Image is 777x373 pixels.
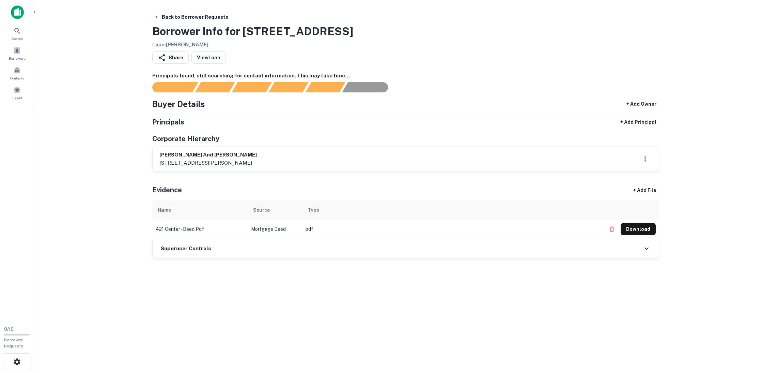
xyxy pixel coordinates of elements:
[621,223,656,235] button: Download
[12,36,23,41] span: Search
[152,134,219,144] h5: Corporate Hierarchy
[152,220,248,239] td: 421 center - deed.pdf
[152,117,184,127] h5: Principals
[159,159,257,167] p: [STREET_ADDRESS][PERSON_NAME]
[621,184,669,196] div: + Add File
[342,82,396,92] div: AI fulfillment process complete.
[12,95,22,101] span: Saved
[11,5,24,19] img: capitalize-icon.png
[9,56,25,61] span: Borrowers
[152,23,353,40] h3: Borrower Info for [STREET_ADDRESS]
[624,98,659,110] button: + Add Owner
[248,200,302,220] th: Source
[195,82,235,92] div: Your request is received and processing...
[305,82,345,92] div: Principals found, still searching for contact information. This may take time...
[152,200,248,220] th: Name
[10,75,24,81] span: Contacts
[151,11,231,23] button: Back to Borrower Requests
[308,206,319,214] div: Type
[152,72,659,80] h6: Principals found, still searching for contact information. This may take time...
[152,51,189,64] button: Share
[606,224,618,235] button: Delete file
[302,200,602,220] th: Type
[152,200,659,239] div: scrollable content
[152,98,205,110] h4: Buyer Details
[159,151,257,159] h6: [PERSON_NAME] and [PERSON_NAME]
[2,64,32,82] a: Contacts
[152,185,182,195] h5: Evidence
[268,82,308,92] div: Principals found, AI now looking for contact information...
[4,327,14,332] span: 0 / 10
[191,51,226,64] a: ViewLoan
[2,44,32,62] a: Borrowers
[248,220,302,239] td: Mortgage Deed
[253,206,270,214] div: Source
[302,220,602,239] td: pdf
[2,84,32,102] a: Saved
[161,245,211,253] h6: Superuser Controls
[232,82,271,92] div: Documents found, AI parsing details...
[152,41,353,49] h6: Loan : [PERSON_NAME]
[144,82,195,92] div: Sending borrower request to AI...
[618,116,659,128] button: + Add Principal
[158,206,171,214] div: Name
[2,24,32,43] a: Search
[4,338,23,348] span: Borrower Requests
